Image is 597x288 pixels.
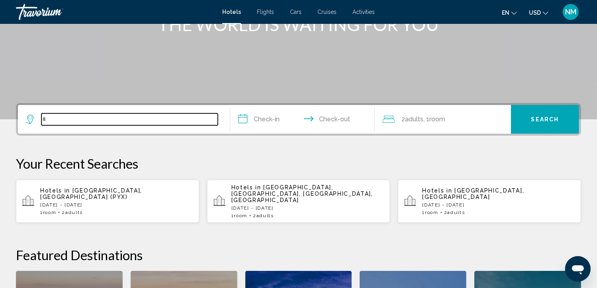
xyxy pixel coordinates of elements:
[502,7,517,18] button: Change language
[222,9,241,15] a: Hotels
[447,210,465,215] span: Adults
[18,105,579,134] div: Search widget
[444,210,465,215] span: 2
[529,10,541,16] span: USD
[430,115,446,123] span: Room
[529,7,548,18] button: Change currency
[40,210,56,215] span: 1
[531,117,559,123] span: Search
[317,9,337,15] a: Cruises
[352,9,375,15] a: Activities
[40,187,142,200] span: [GEOGRAPHIC_DATA], [GEOGRAPHIC_DATA] (PYX)
[231,205,384,211] p: [DATE] - [DATE]
[231,213,247,218] span: 1
[40,202,193,208] p: [DATE] - [DATE]
[565,8,576,16] span: NM
[405,115,424,123] span: Adults
[560,4,581,20] button: User Menu
[425,210,438,215] span: Room
[398,179,581,223] button: Hotels in [GEOGRAPHIC_DATA], [GEOGRAPHIC_DATA][DATE] - [DATE]1Room2Adults
[207,179,390,223] button: Hotels in [GEOGRAPHIC_DATA], [GEOGRAPHIC_DATA], [GEOGRAPHIC_DATA], [GEOGRAPHIC_DATA][DATE] - [DAT...
[511,105,579,134] button: Search
[231,184,373,203] span: [GEOGRAPHIC_DATA], [GEOGRAPHIC_DATA], [GEOGRAPHIC_DATA], [GEOGRAPHIC_DATA]
[16,179,199,223] button: Hotels in [GEOGRAPHIC_DATA], [GEOGRAPHIC_DATA] (PYX)[DATE] - [DATE]1Room2Adults
[16,156,581,171] p: Your Recent Searches
[16,247,581,263] h2: Featured Destinations
[230,105,374,134] button: Check in and out dates
[375,105,511,134] button: Travelers: 2 adults, 0 children
[422,202,575,208] p: [DATE] - [DATE]
[253,213,274,218] span: 2
[565,256,591,282] iframe: Кнопка запуска окна обмена сообщениями
[422,187,452,194] span: Hotels in
[402,114,424,125] span: 2
[256,213,274,218] span: Adults
[424,114,446,125] span: , 1
[290,9,301,15] a: Cars
[62,210,83,215] span: 2
[257,9,274,15] a: Flights
[502,10,509,16] span: en
[422,210,438,215] span: 1
[231,184,261,191] span: Hotels in
[234,213,247,218] span: Room
[40,187,70,194] span: Hotels in
[16,4,214,20] a: Travorium
[149,14,448,35] h1: THE WORLD IS WAITING FOR YOU
[65,210,83,215] span: Adults
[43,210,57,215] span: Room
[422,187,524,200] span: [GEOGRAPHIC_DATA], [GEOGRAPHIC_DATA]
